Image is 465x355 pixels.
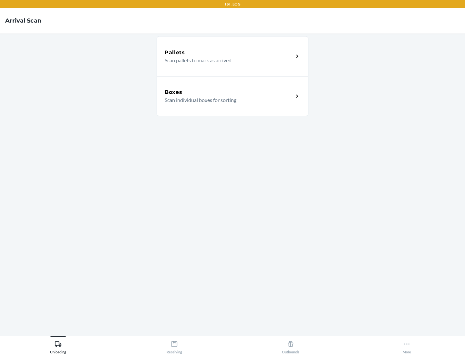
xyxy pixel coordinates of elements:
div: More [403,338,411,354]
p: TST_LOG [224,1,241,7]
button: More [349,336,465,354]
a: PalletsScan pallets to mark as arrived [157,36,308,76]
button: Receiving [116,336,232,354]
h5: Boxes [165,88,182,96]
div: Outbounds [282,338,299,354]
h5: Pallets [165,49,185,56]
div: Receiving [167,338,182,354]
div: Unloading [50,338,66,354]
a: BoxesScan individual boxes for sorting [157,76,308,116]
button: Outbounds [232,336,349,354]
p: Scan individual boxes for sorting [165,96,288,104]
h4: Arrival Scan [5,16,41,25]
p: Scan pallets to mark as arrived [165,56,288,64]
